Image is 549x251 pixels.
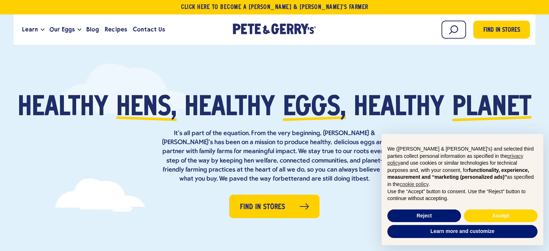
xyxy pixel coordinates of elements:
[102,20,130,39] a: Recipes
[116,95,177,122] span: hens,
[452,95,531,122] span: planet
[283,95,346,122] span: eggs,
[18,95,108,122] span: Healthy
[47,20,78,39] a: Our Eggs
[83,20,102,39] a: Blog
[400,181,428,187] a: cookie policy
[354,95,444,122] span: healthy
[49,25,75,34] span: Our Eggs
[387,225,537,238] button: Learn more and customize
[105,25,127,34] span: Recipes
[159,129,390,183] p: It’s all part of the equation. From the very beginning, [PERSON_NAME] & [PERSON_NAME]’s has been ...
[78,29,81,31] button: Open the dropdown menu for Our Eggs
[19,20,41,39] a: Learn
[464,209,537,222] button: Accept
[473,21,530,39] a: Find in Stores
[41,29,44,31] button: Open the dropdown menu for Learn
[240,202,285,213] span: Find in Stores
[133,25,165,34] span: Contact Us
[387,209,461,222] button: Reject
[356,176,369,182] strong: best
[184,95,275,122] span: healthy
[483,26,520,35] span: Find in Stores
[229,195,319,218] a: Find in Stores
[387,146,537,188] p: We ([PERSON_NAME] & [PERSON_NAME]'s) and selected third parties collect personal information as s...
[441,21,466,39] input: Search
[130,20,168,39] a: Contact Us
[280,176,299,182] strong: better
[387,188,537,202] p: Use the “Accept” button to consent. Use the “Reject” button to continue without accepting.
[86,25,99,34] span: Blog
[22,25,38,34] span: Learn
